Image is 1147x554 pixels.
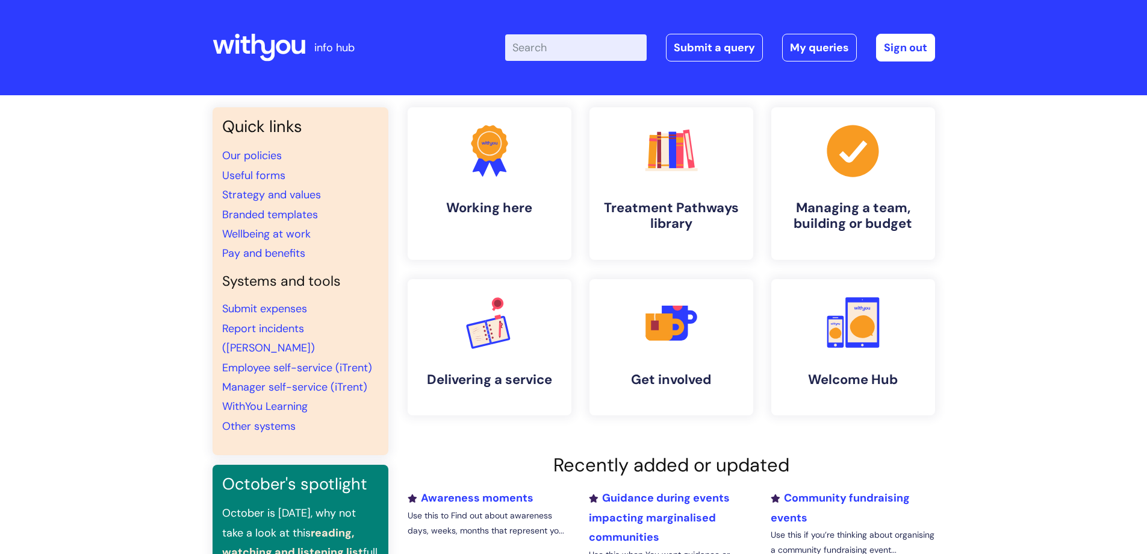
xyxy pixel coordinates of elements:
[666,34,763,61] a: Submit a query
[222,207,318,222] a: Branded templates
[222,419,296,433] a: Other systems
[222,246,305,260] a: Pay and benefits
[222,380,367,394] a: Manager self-service (iTrent)
[771,279,935,415] a: Welcome Hub
[589,279,753,415] a: Get involved
[771,107,935,260] a: Managing a team, building or budget
[589,107,753,260] a: Treatment Pathways library
[222,168,285,183] a: Useful forms
[408,107,571,260] a: Working here
[876,34,935,61] a: Sign out
[599,372,744,388] h4: Get involved
[222,301,307,316] a: Submit expenses
[417,200,562,216] h4: Working here
[781,200,925,232] h4: Managing a team, building or budget
[222,148,282,163] a: Our policies
[222,227,311,241] a: Wellbeing at work
[782,34,857,61] a: My queries
[222,399,308,414] a: WithYou Learning
[505,34,647,61] input: Search
[781,372,925,388] h4: Welcome Hub
[314,38,355,57] p: info hub
[222,321,315,355] a: Report incidents ([PERSON_NAME])
[222,117,379,136] h3: Quick links
[222,273,379,290] h4: Systems and tools
[408,491,533,505] a: Awareness moments
[505,34,935,61] div: | -
[408,279,571,415] a: Delivering a service
[771,491,910,524] a: Community fundraising events
[589,491,730,544] a: Guidance during events impacting marginalised communities
[417,372,562,388] h4: Delivering a service
[222,360,372,375] a: Employee self-service (iTrent)
[599,200,744,232] h4: Treatment Pathways library
[408,454,935,476] h2: Recently added or updated
[222,474,379,494] h3: October's spotlight
[222,187,321,202] a: Strategy and values
[408,508,571,538] p: Use this to Find out about awareness days, weeks, months that represent yo...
